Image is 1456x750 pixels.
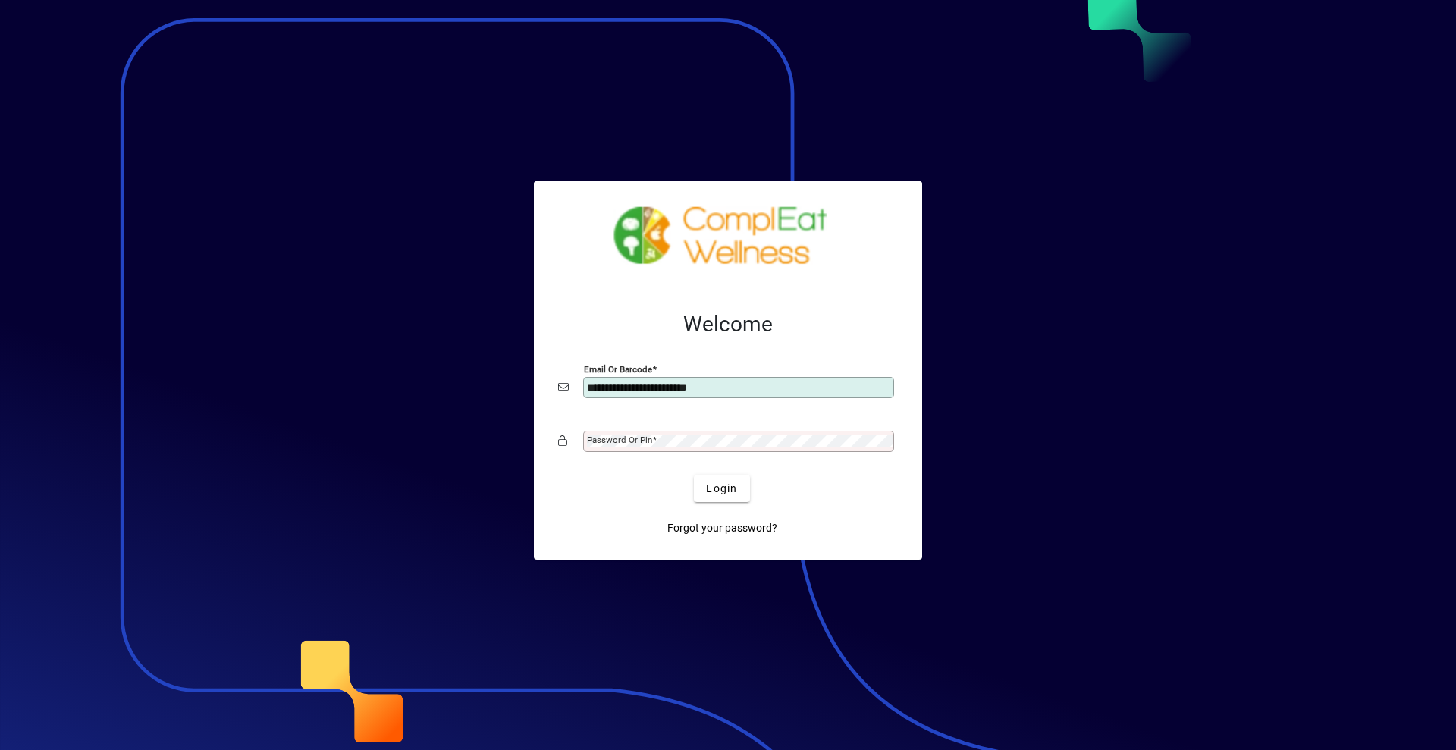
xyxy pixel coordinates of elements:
[667,520,777,536] span: Forgot your password?
[558,312,898,337] h2: Welcome
[694,475,749,502] button: Login
[584,364,652,375] mat-label: Email or Barcode
[706,481,737,497] span: Login
[661,514,783,541] a: Forgot your password?
[587,435,652,445] mat-label: Password or Pin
